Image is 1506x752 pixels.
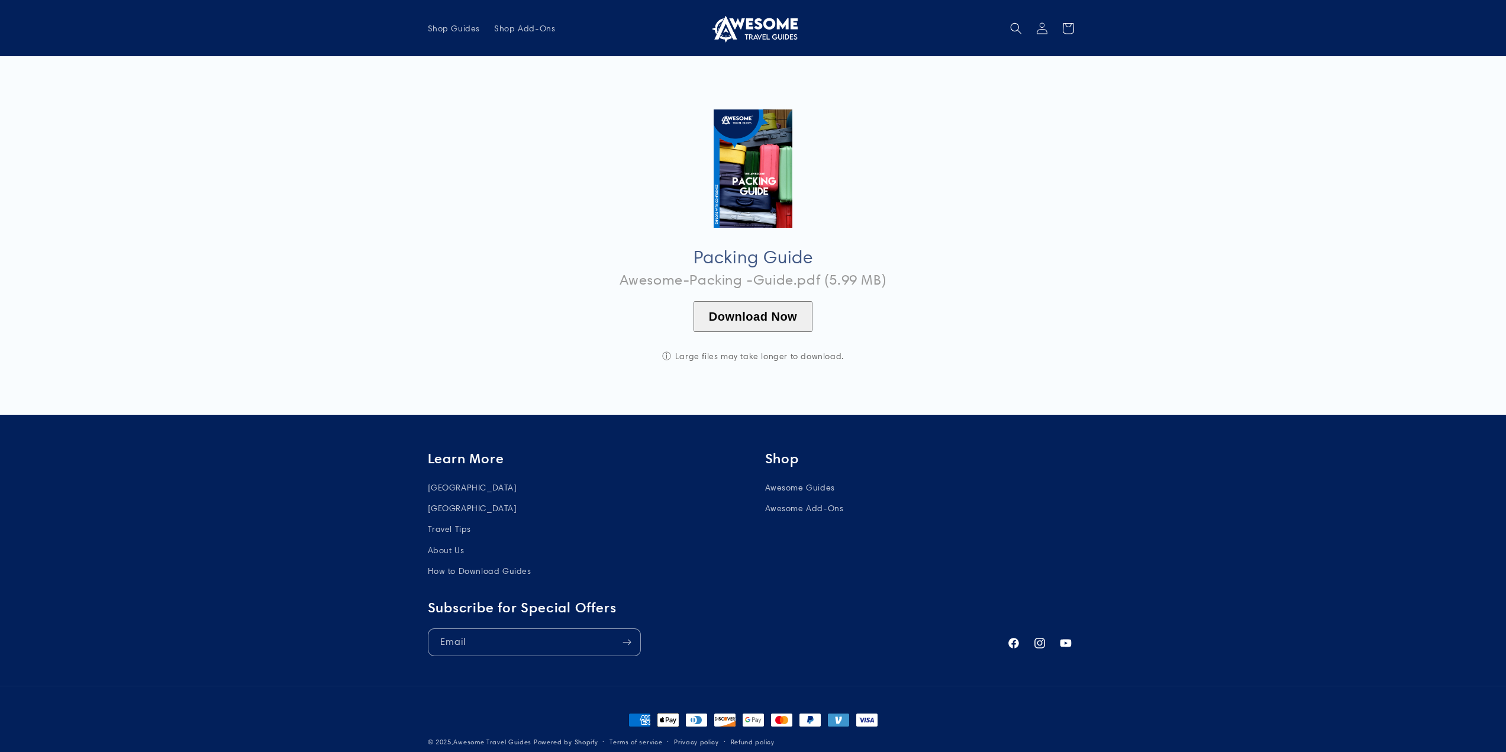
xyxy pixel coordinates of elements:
a: Awesome Travel Guides [453,738,531,746]
a: Shop Add-Ons [487,16,562,41]
span: Shop Guides [428,23,480,34]
a: Awesome Travel Guides [704,9,802,47]
a: Powered by Shopify [534,738,598,746]
span: ⓘ [662,351,672,362]
img: Awesome Travel Guides [709,14,798,43]
a: Privacy policy [674,737,719,748]
a: [GEOGRAPHIC_DATA] [428,480,517,498]
div: Large files may take longer to download. [635,351,872,362]
a: Awesome Add-Ons [765,498,844,519]
button: Download Now [694,301,812,332]
a: Refund policy [731,737,775,748]
small: © 2025, [428,738,532,746]
a: Shop Guides [421,16,488,41]
h2: Shop [765,450,1079,467]
h2: Learn More [428,450,741,467]
a: Travel Tips [428,519,472,540]
a: How to Download Guides [428,561,531,582]
a: Awesome Guides [765,480,835,498]
img: Packing-Guide-Cover.png [714,109,792,228]
a: Terms of service [610,737,662,748]
h2: Subscribe for Special Offers [428,599,995,617]
button: Subscribe [614,628,640,656]
a: About Us [428,540,465,561]
summary: Search [1003,15,1029,41]
a: [GEOGRAPHIC_DATA] [428,498,517,519]
span: Shop Add-Ons [494,23,555,34]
